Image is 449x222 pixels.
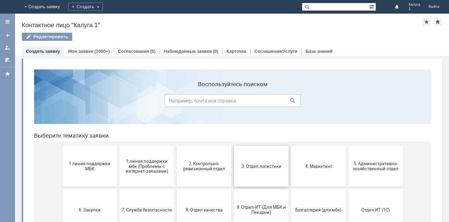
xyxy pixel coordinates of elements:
[22,22,422,29] div: Контактное лицо "Калуга 1"
[320,82,374,123] button: 5. Административно-хозяйственный отдел
[265,99,315,105] span: 4. Маркетинг
[265,143,315,148] span: Бухгалтерия (для мбк)
[34,169,88,210] button: Отдел-ИТ (Битрикс24 и CRM)
[148,125,203,166] button: 8. Отдел качества
[148,169,203,210] button: Финансовый отдел
[91,125,145,166] button: 7. Служба безопасности
[213,49,218,54] div: (0)
[207,99,258,105] span: 3. Отдел логистики
[148,82,203,123] button: 2. Контрольно-ревизионный отдел
[150,187,201,192] span: Финансовый отдел
[93,94,143,110] span: 1 линия поддержки мбк (Проблемы с интернет-заказами)
[91,169,145,210] button: Отдел-ИТ (Офис)
[136,30,272,43] input: Например, почта или справка
[91,82,145,123] button: 1 линия поддержки мбк (Проблемы с интернет-заказами)
[205,125,260,166] button: 9. Отдел-ИТ (Для МБК и Пекарни)
[2,42,13,53] a: Мои заявки
[409,7,420,11] span: 1
[227,49,246,54] a: Карточка
[434,18,442,26] div: Сделать домашней страницей
[320,125,374,166] button: Отдел ИТ (1С)
[136,17,272,23] label: Воспользуйтесь поиском
[150,97,201,107] span: 2. Контрольно-ревизионный отдел
[320,169,374,210] button: [PERSON_NAME]. Услуги ИТ для МБК (оформляет L1)
[322,97,372,107] span: 5. Административно-хозяйственный отдел
[26,49,60,54] a: Создать заявку
[422,18,431,26] div: Добавить в избранное
[207,141,258,151] span: 9. Отдел-ИТ (Для МБК и Пекарни)
[409,3,420,7] span: Калуга
[93,143,143,148] span: 7. Служба безопасности
[263,125,317,166] button: Бухгалтерия (для мбк)
[369,3,376,10] span: Расширенный поиск
[36,97,86,107] span: 1 линия поддержки МБК
[34,82,88,123] button: 1 линия поддержки МБК
[2,54,13,65] a: Мои согласования
[150,143,201,148] span: 8. Отдел качества
[94,49,110,54] div: (1000+)
[263,82,317,123] button: 4. Маркетинг
[263,169,317,210] button: Это соглашение не активно!
[322,143,372,148] span: Отдел ИТ (1С)
[164,49,212,54] a: Наблюдаемые заявки
[306,49,332,54] a: База знаний
[265,184,315,194] span: Это соглашение не активно!
[93,187,143,192] span: Отдел-ИТ (Офис)
[34,125,88,166] button: 6. Закупки
[36,184,86,194] span: Отдел-ИТ (Битрикс24 и CRM)
[68,49,93,54] a: Мои заявки
[322,181,372,197] span: [PERSON_NAME]. Услуги ИТ для МБК (оформляет L1)
[68,3,103,11] div: Создать
[205,82,260,123] button: 3. Отдел логистики
[254,49,297,54] a: Соглашения/Услуги
[118,49,149,54] a: Согласования
[5,68,403,75] header: Выберите тематику заявки
[205,169,260,210] button: Франчайзинг
[36,143,86,148] span: 6. Закупки
[150,49,156,54] div: (0)
[2,30,13,41] a: Создать заявку
[207,187,258,192] span: Франчайзинг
